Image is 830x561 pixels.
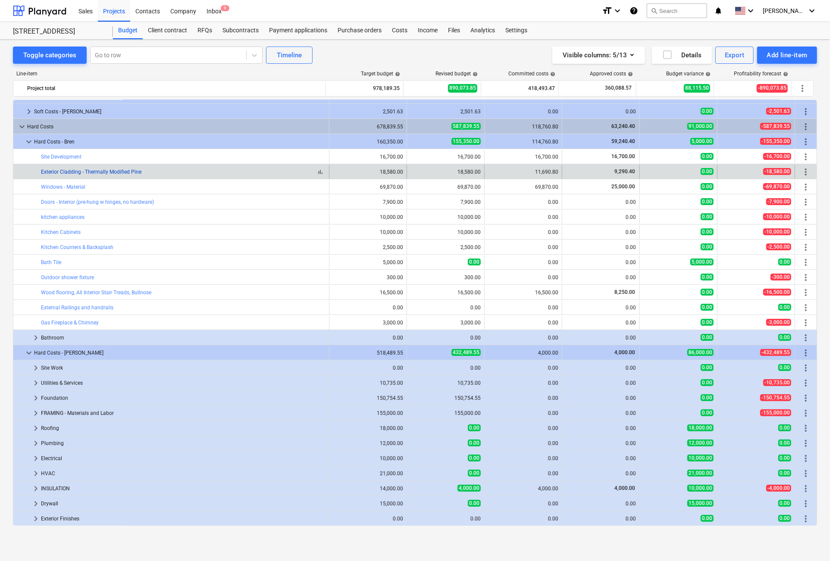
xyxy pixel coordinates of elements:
[488,425,558,431] div: 0.00
[701,364,714,371] span: 0.00
[488,471,558,477] div: 0.00
[264,22,332,39] a: Payment applications
[333,244,403,250] div: 2,500.00
[41,361,326,375] div: Site Work
[701,168,714,175] span: 0.00
[333,410,403,416] div: 155,000.00
[590,71,633,77] div: Approved costs
[410,199,481,205] div: 7,900.00
[488,320,558,326] div: 0.00
[651,7,658,14] span: search
[778,364,791,371] span: 0.00
[778,455,791,461] span: 0.00
[410,290,481,296] div: 16,500.00
[410,244,481,250] div: 2,500.00
[333,395,403,401] div: 150,754.55
[488,274,558,280] div: 0.00
[333,486,403,492] div: 14,000.00
[31,333,41,343] span: keyboard_arrow_right
[333,259,403,265] div: 5,000.00
[410,380,481,386] div: 10,735.00
[760,123,791,130] span: -587,839.55
[410,305,481,311] div: 0.00
[41,244,113,250] a: Kitchen Counters & Backsplash
[701,394,714,401] span: 0.00
[488,455,558,461] div: 0.00
[801,182,811,192] span: More actions
[701,319,714,326] span: 0.00
[801,333,811,343] span: More actions
[566,320,636,326] div: 0.00
[801,106,811,117] span: More actions
[266,47,313,64] button: Timeline
[612,6,623,16] i: keyboard_arrow_down
[410,154,481,160] div: 16,700.00
[566,305,636,311] div: 0.00
[687,470,714,477] span: 21,000.00
[488,486,558,492] div: 4,000.00
[468,470,481,477] span: 0.00
[488,244,558,250] div: 0.00
[611,153,636,159] span: 16,700.00
[566,395,636,401] div: 0.00
[614,168,636,175] span: 9,290.40
[778,470,791,477] span: 0.00
[801,167,811,177] span: More actions
[684,84,710,92] span: 88,115.50
[652,47,712,64] button: Details
[333,425,403,431] div: 18,000.00
[23,50,76,61] div: Toggle categories
[17,122,27,132] span: keyboard_arrow_down
[766,198,791,205] span: -7,900.00
[801,152,811,162] span: More actions
[566,440,636,446] div: 0.00
[701,108,714,115] span: 0.00
[611,184,636,190] span: 25,000.00
[757,84,788,92] span: -890,073.85
[192,22,217,39] a: RFQs
[701,379,714,386] span: 0.00
[566,109,636,115] div: 0.00
[488,124,558,130] div: 118,760.80
[662,50,702,61] div: Details
[566,410,636,416] div: 0.00
[787,520,830,561] iframe: Chat Widget
[566,274,636,280] div: 0.00
[801,453,811,464] span: More actions
[488,259,558,265] div: 0.00
[361,71,400,77] div: Target budget
[778,259,791,265] span: 0.00
[277,50,302,61] div: Timeline
[778,334,791,341] span: 0.00
[763,153,791,160] span: -16,700.00
[763,213,791,220] span: -10,000.00
[27,120,326,134] div: Hard Costs
[563,50,635,61] div: Visible columns : 5/13
[766,243,791,250] span: -2,500.00
[221,5,229,11] span: 9
[801,438,811,449] span: More actions
[387,22,413,39] a: Costs
[701,243,714,250] span: 0.00
[333,440,403,446] div: 12,000.00
[333,380,403,386] div: 10,735.00
[760,394,791,401] span: -150,754.55
[41,320,99,326] a: Gas Fireplace & Chimney
[217,22,264,39] div: Subcontracts
[410,274,481,280] div: 300.00
[566,229,636,235] div: 0.00
[488,184,558,190] div: 69,870.00
[687,123,714,130] span: 91,000.00
[614,485,636,491] span: 4,000.00
[333,124,403,130] div: 678,839.55
[333,365,403,371] div: 0.00
[701,274,714,280] span: 0.00
[760,138,791,145] span: -155,350.00
[566,244,636,250] div: 0.00
[687,424,714,431] span: 18,000.00
[701,304,714,311] span: 0.00
[760,409,791,416] span: -155,000.00
[31,378,41,388] span: keyboard_arrow_right
[611,123,636,129] span: 63,240.40
[508,71,555,77] div: Committed costs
